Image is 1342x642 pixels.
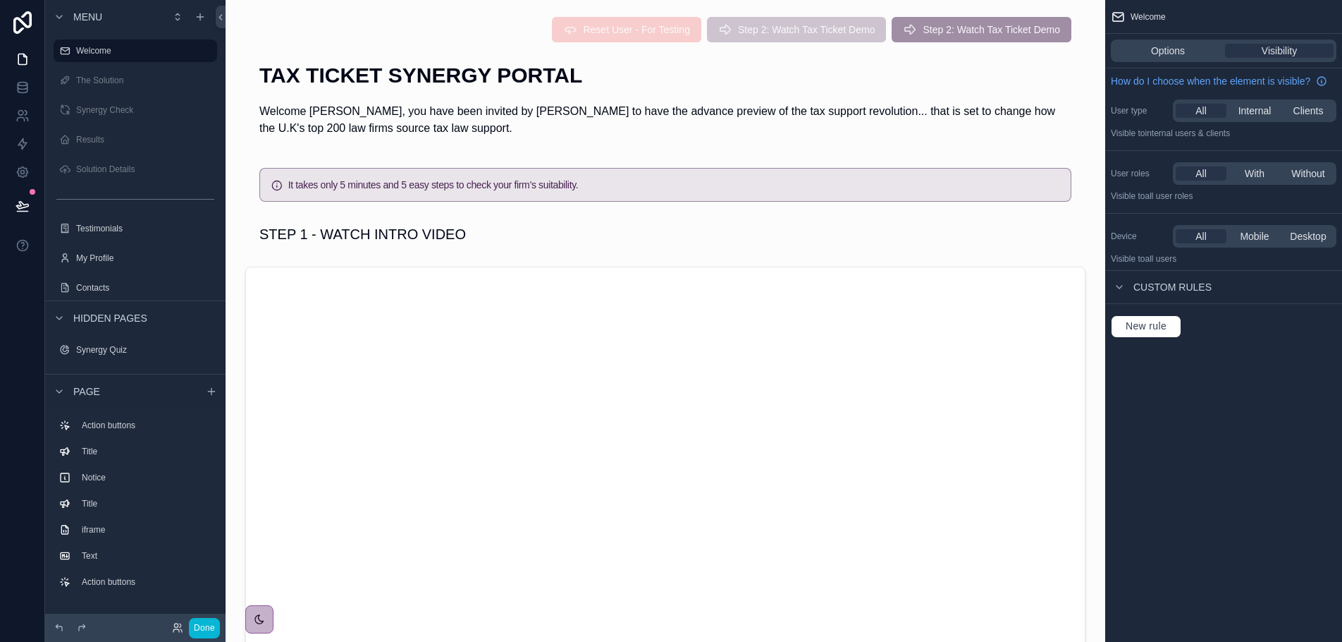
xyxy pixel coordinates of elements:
span: Desktop [1290,229,1326,243]
a: The Solution [54,69,217,92]
span: All [1195,166,1207,181]
span: Page [73,384,100,399]
span: Options [1151,44,1185,58]
span: How do I choose when the element is visible? [1111,74,1310,88]
label: iframe [82,524,211,535]
div: scrollable content [45,408,226,607]
span: With [1245,166,1264,181]
a: Results [54,128,217,151]
label: Text [82,550,211,562]
a: Welcome [54,40,217,62]
label: Notice [82,472,211,483]
span: Custom rules [1133,280,1212,294]
label: The Solution [76,75,214,86]
a: Contacts [54,277,217,299]
span: Menu [73,10,102,24]
label: Action buttons [82,420,211,431]
span: Internal users & clients [1145,128,1230,138]
span: Welcome [1131,11,1166,23]
label: Welcome [76,45,209,56]
span: All user roles [1145,191,1193,201]
a: Testimonials [54,217,217,240]
span: New rule [1120,320,1172,333]
button: Done [189,618,220,638]
label: Solution Details [76,164,214,175]
span: Mobile [1240,229,1269,243]
span: All [1195,229,1207,243]
label: Title [82,446,211,457]
span: Without [1291,166,1324,181]
span: Visibility [1262,44,1297,58]
label: Synergy Check [76,104,214,116]
p: Visible to [1111,128,1336,139]
span: all users [1145,254,1176,264]
p: Visible to [1111,253,1336,265]
label: Contacts [76,282,214,293]
a: My Profile [54,247,217,269]
span: Hidden pages [73,311,147,325]
label: My Profile [76,253,214,264]
a: Synergy Quiz [54,339,217,361]
label: User type [1111,105,1167,116]
label: Action buttons [82,576,211,588]
button: New rule [1111,315,1181,338]
label: Results [76,134,214,145]
label: User roles [1111,168,1167,179]
span: All [1195,104,1207,118]
a: Synergy Check [54,99,217,121]
p: Visible to [1111,190,1336,202]
span: Internal [1238,104,1272,118]
label: Synergy Quiz [76,344,214,356]
span: Clients [1293,104,1324,118]
label: Title [82,498,211,509]
label: Testimonials [76,223,214,234]
label: Device [1111,231,1167,242]
a: How do I choose when the element is visible? [1111,74,1327,88]
a: Solution Details [54,158,217,181]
